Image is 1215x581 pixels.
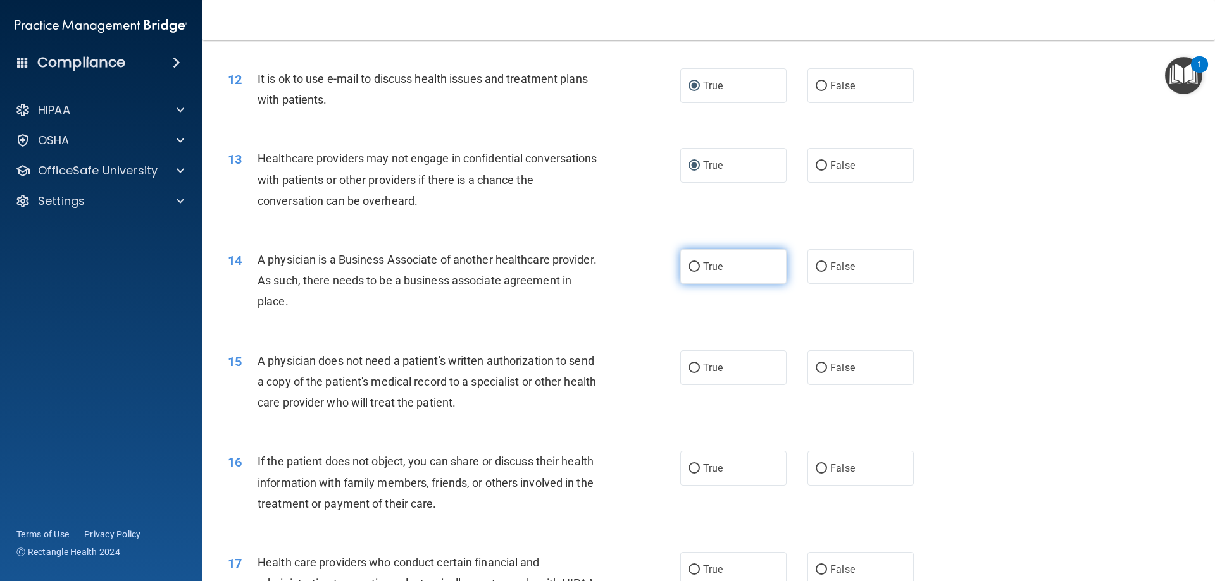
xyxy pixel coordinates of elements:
[703,260,723,272] span: True
[688,464,700,474] input: True
[258,354,596,409] span: A physician does not need a patient's written authorization to send a copy of the patient's medic...
[703,362,723,374] span: True
[830,362,855,374] span: False
[688,565,700,575] input: True
[830,563,855,575] span: False
[816,82,827,91] input: False
[688,364,700,373] input: True
[830,462,855,474] span: False
[258,72,588,106] span: It is ok to use e-mail to discuss health issues and treatment plans with patients.
[1197,64,1202,81] div: 1
[228,354,242,369] span: 15
[258,455,594,510] span: If the patient does not object, you can share or discuss their health information with family mem...
[16,546,120,558] span: Ⓒ Rectangle Health 2024
[258,253,597,308] span: A physician is a Business Associate of another healthcare provider. As such, there needs to be a ...
[1165,57,1202,94] button: Open Resource Center, 1 new notification
[816,364,827,373] input: False
[37,54,125,71] h4: Compliance
[703,159,723,171] span: True
[228,152,242,167] span: 13
[688,161,700,171] input: True
[688,82,700,91] input: True
[703,80,723,92] span: True
[38,193,85,209] p: Settings
[816,565,827,575] input: False
[703,462,723,474] span: True
[15,193,184,209] a: Settings
[38,163,158,178] p: OfficeSafe University
[228,72,242,87] span: 12
[703,563,723,575] span: True
[816,161,827,171] input: False
[15,163,184,178] a: OfficeSafe University
[816,262,827,272] input: False
[688,262,700,272] input: True
[830,80,855,92] span: False
[816,464,827,474] input: False
[830,159,855,171] span: False
[228,556,242,571] span: 17
[15,13,187,39] img: PMB logo
[38,102,70,118] p: HIPAA
[16,528,69,541] a: Terms of Use
[258,152,597,207] span: Healthcare providers may not engage in confidential conversations with patients or other provider...
[38,133,70,148] p: OSHA
[228,455,242,470] span: 16
[830,260,855,272] span: False
[15,133,184,148] a: OSHA
[1152,494,1200,542] iframe: Drift Widget Chat Controller
[84,528,141,541] a: Privacy Policy
[15,102,184,118] a: HIPAA
[228,253,242,268] span: 14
